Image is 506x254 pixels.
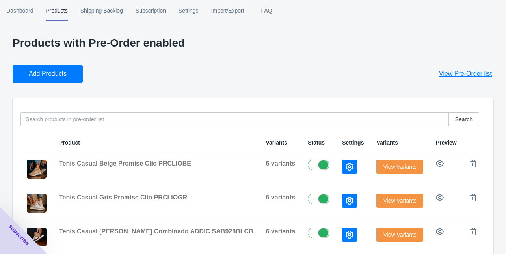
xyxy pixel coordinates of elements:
[59,139,80,146] span: Product
[29,70,67,78] span: Add Products
[6,0,33,21] span: Dashboard
[455,116,473,122] span: Search
[46,0,68,21] span: Products
[179,0,199,21] span: Settings
[342,139,364,146] span: Settings
[257,0,277,21] span: FAQ
[308,139,325,146] span: Status
[266,139,287,146] span: Variants
[376,194,423,208] button: View Variants
[266,228,296,235] span: 6 variants
[376,228,423,242] button: View Variants
[436,139,457,146] span: Preview
[376,139,398,146] span: Variants
[448,112,479,126] button: Search
[266,194,296,201] span: 6 variants
[383,231,416,238] span: View Variants
[27,194,47,213] img: 20250826_1654_ZapatillasProminentesyElegantes_remix_01k3m9byxwfsjtdty0asf3z5pf.png
[13,37,493,49] p: Products with Pre-Order enabled
[136,0,166,21] span: Subscription
[59,228,253,235] span: Tenis Casual [PERSON_NAME] Combinado ADDIC SAB928BLCB
[383,198,416,204] span: View Variants
[439,70,492,78] span: View Pre-Order list
[20,112,449,126] input: Search products in pre-order list
[7,223,31,247] span: Subscribe
[211,0,244,21] span: Import/Export
[80,0,123,21] span: Shipping Backlog
[27,160,47,179] img: MO7014.291NE_2.png
[430,65,501,83] button: View Pre-Order list
[13,65,83,83] button: Add Products
[59,160,191,167] span: Tenis Casual Beige Promise Clio PRCLIOBE
[266,160,296,167] span: 6 variants
[383,164,416,170] span: View Variants
[376,160,423,174] button: View Variants
[59,194,187,201] span: Tenis Casual Gris Promise Clio PRCLIOGR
